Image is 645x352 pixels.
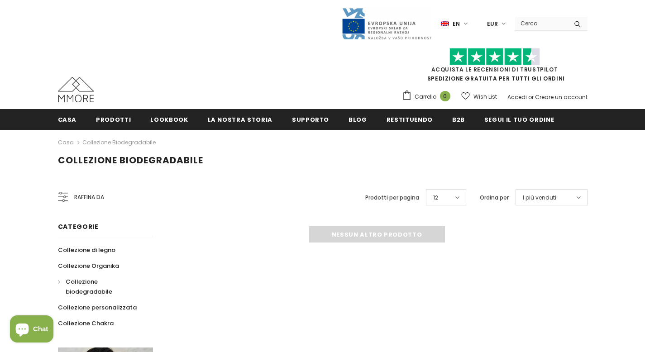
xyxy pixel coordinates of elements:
[58,246,115,254] span: Collezione di legno
[58,303,137,312] span: Collezione personalizzata
[341,7,432,40] img: Javni Razpis
[441,20,449,28] img: i-lang-1.png
[484,109,554,129] a: Segui il tuo ordine
[58,242,115,258] a: Collezione di legno
[452,109,465,129] a: B2B
[58,115,77,124] span: Casa
[473,92,497,101] span: Wish List
[402,52,588,82] span: SPEDIZIONE GRATUITA PER TUTTI GLI ORDINI
[66,277,112,296] span: Collezione biodegradabile
[402,90,455,104] a: Carrello 0
[96,109,131,129] a: Prodotti
[433,193,438,202] span: 12
[515,17,567,30] input: Search Site
[523,193,556,202] span: I più venduti
[58,315,114,331] a: Collezione Chakra
[74,192,104,202] span: Raffina da
[96,115,131,124] span: Prodotti
[440,91,450,101] span: 0
[58,137,74,148] a: Casa
[7,315,56,345] inbox-online-store-chat: Shopify online store chat
[507,93,527,101] a: Accedi
[150,115,188,124] span: Lookbook
[484,115,554,124] span: Segui il tuo ordine
[292,115,329,124] span: supporto
[453,19,460,29] span: en
[387,115,433,124] span: Restituendo
[58,262,119,270] span: Collezione Organika
[292,109,329,129] a: supporto
[58,300,137,315] a: Collezione personalizzata
[341,19,432,27] a: Javni Razpis
[431,66,558,73] a: Acquista le recensioni di TrustPilot
[58,274,143,300] a: Collezione biodegradabile
[487,19,498,29] span: EUR
[461,89,497,105] a: Wish List
[349,109,367,129] a: Blog
[150,109,188,129] a: Lookbook
[58,222,99,231] span: Categorie
[58,154,203,166] span: Collezione biodegradabile
[528,93,534,101] span: or
[449,48,540,66] img: Fidati di Pilot Stars
[82,138,156,146] a: Collezione biodegradabile
[452,115,465,124] span: B2B
[365,193,419,202] label: Prodotti per pagina
[58,77,94,102] img: Casi MMORE
[480,193,509,202] label: Ordina per
[387,109,433,129] a: Restituendo
[349,115,367,124] span: Blog
[535,93,588,101] a: Creare un account
[208,109,272,129] a: La nostra storia
[58,258,119,274] a: Collezione Organika
[58,109,77,129] a: Casa
[58,319,114,328] span: Collezione Chakra
[208,115,272,124] span: La nostra storia
[415,92,436,101] span: Carrello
